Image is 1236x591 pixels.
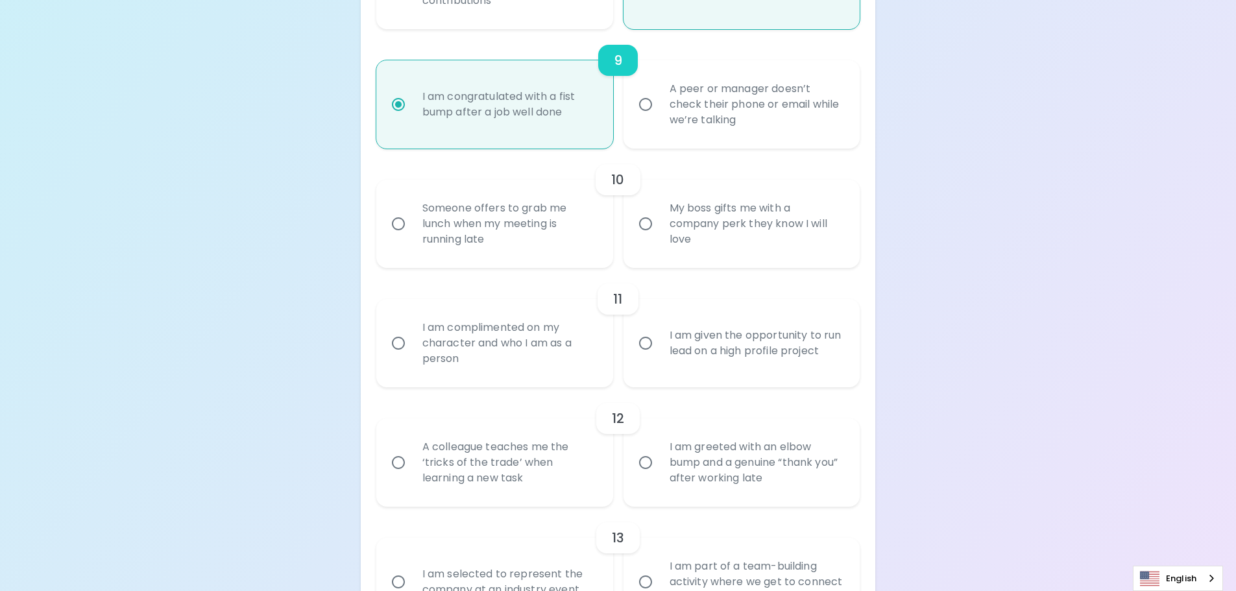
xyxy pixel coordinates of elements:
[376,387,860,507] div: choice-group-check
[376,268,860,387] div: choice-group-check
[659,424,853,501] div: I am greeted with an elbow bump and a genuine “thank you” after working late
[412,424,606,501] div: A colleague teaches me the ‘tricks of the trade’ when learning a new task
[412,73,606,136] div: I am congratulated with a fist bump after a job well done
[376,29,860,149] div: choice-group-check
[659,312,853,374] div: I am given the opportunity to run lead on a high profile project
[412,185,606,263] div: Someone offers to grab me lunch when my meeting is running late
[612,527,624,548] h6: 13
[614,50,622,71] h6: 9
[376,149,860,268] div: choice-group-check
[412,304,606,382] div: I am complimented on my character and who I am as a person
[611,169,624,190] h6: 10
[1133,566,1223,591] aside: Language selected: English
[1133,566,1223,591] div: Language
[659,185,853,263] div: My boss gifts me with a company perk they know I will love
[659,66,853,143] div: A peer or manager doesn’t check their phone or email while we’re talking
[1133,566,1222,590] a: English
[612,408,624,429] h6: 12
[613,289,622,309] h6: 11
